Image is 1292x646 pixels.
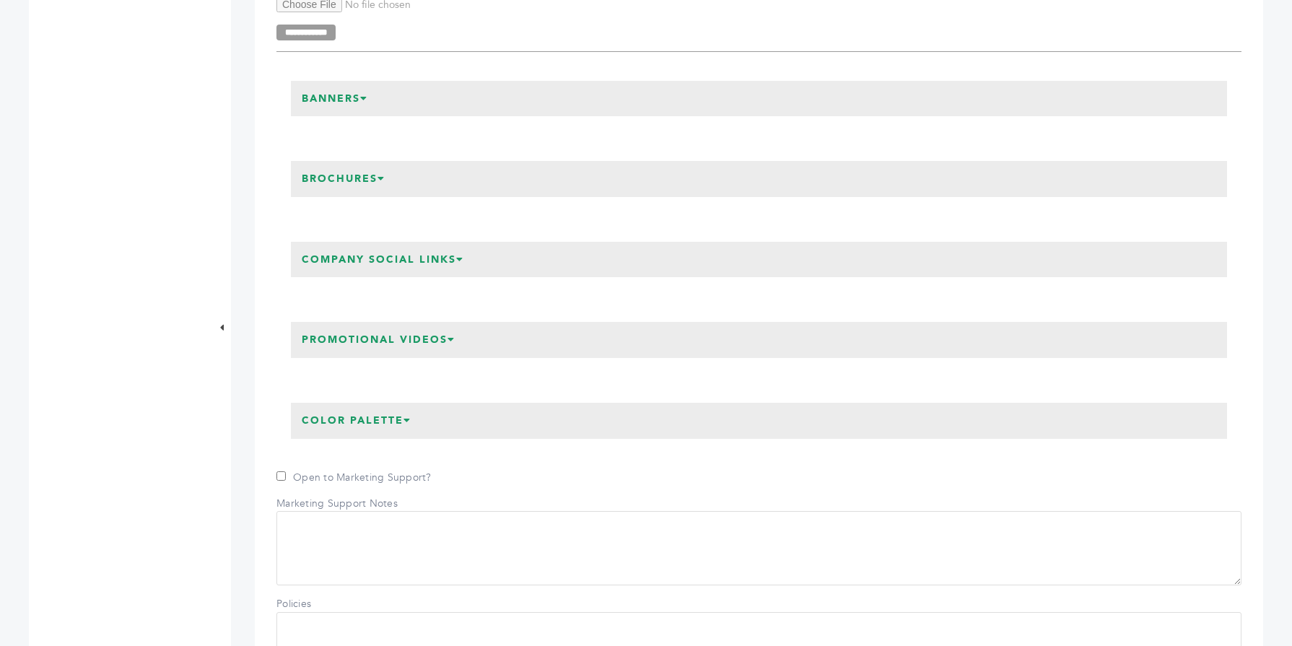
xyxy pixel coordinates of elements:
[291,322,466,358] h3: Promotional Videos
[291,403,422,439] h3: Color Palette
[291,81,379,117] h3: Banners
[276,471,286,481] input: Open to Marketing Support?
[291,161,396,197] h3: Brochures
[276,471,432,485] label: Open to Marketing Support?
[276,497,398,511] label: Marketing Support Notes
[291,242,475,278] h3: Company Social Links
[276,597,377,611] label: Policies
